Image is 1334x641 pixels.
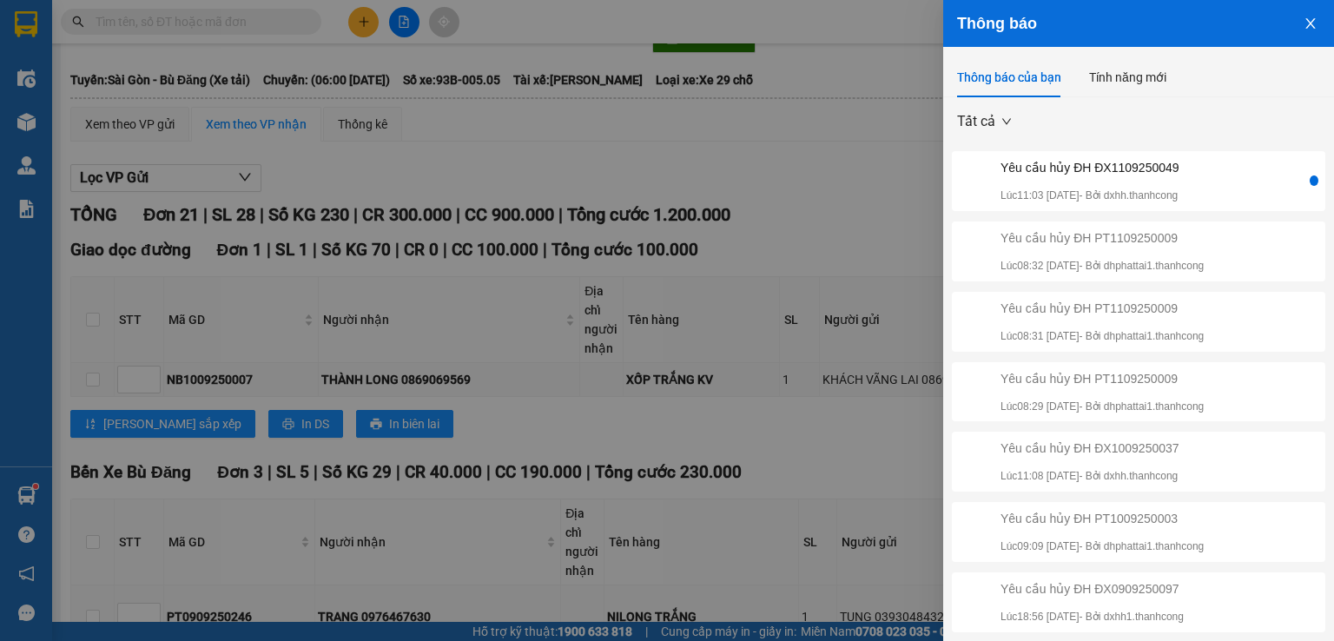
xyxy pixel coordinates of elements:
[1000,258,1204,274] p: Lúc 08:32 [DATE] - Bởi dhphattai1.thanhcong
[1000,579,1184,598] div: Yêu cầu hủy ĐH ĐX0909250097
[1000,188,1179,204] p: Lúc 11:03 [DATE] - Bởi dxhh.thanhcong
[1304,17,1317,30] span: close
[1000,609,1184,625] p: Lúc 18:56 [DATE] - Bởi dxhh1.thanhcong
[1000,539,1204,555] p: Lúc 09:09 [DATE] - Bởi dhphattai1.thanhcong
[957,68,1061,87] div: Thông báo của bạn
[1000,399,1204,415] p: Lúc 08:29 [DATE] - Bởi dhphattai1.thanhcong
[1000,328,1204,345] p: Lúc 08:31 [DATE] - Bởi dhphattai1.thanhcong
[957,109,1011,135] span: Tất cả
[957,14,1320,33] div: Thông báo
[1000,439,1179,458] div: Yêu cầu hủy ĐH ĐX1009250037
[1000,369,1204,388] div: Yêu cầu hủy ĐH PT1109250009
[1000,468,1179,485] p: Lúc 11:08 [DATE] - Bởi dxhh.thanhcong
[1089,68,1166,87] div: Tính năng mới
[1000,509,1204,528] div: Yêu cầu hủy ĐH PT1009250003
[1000,158,1179,177] div: Yêu cầu hủy ĐH ĐX1109250049
[1000,299,1204,318] div: Yêu cầu hủy ĐH PT1109250009
[1000,228,1204,248] div: Yêu cầu hủy ĐH PT1109250009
